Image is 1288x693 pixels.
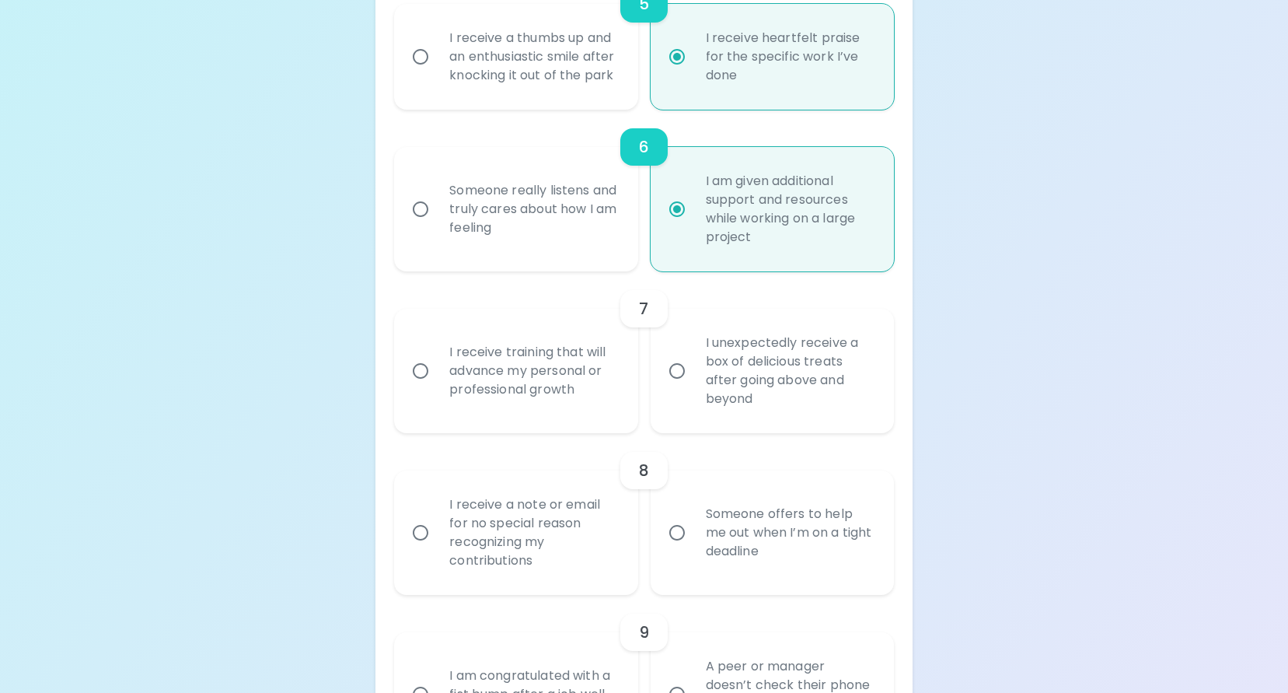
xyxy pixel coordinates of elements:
[693,10,885,103] div: I receive heartfelt praise for the specific work I’ve done
[639,296,648,321] h6: 7
[437,477,629,589] div: I receive a note or email for no special reason recognizing my contributions
[639,135,649,159] h6: 6
[394,110,893,271] div: choice-group-check
[639,458,649,483] h6: 8
[639,620,649,645] h6: 9
[693,153,885,265] div: I am given additional support and resources while working on a large project
[394,433,893,595] div: choice-group-check
[693,486,885,579] div: Someone offers to help me out when I’m on a tight deadline
[437,163,629,256] div: Someone really listens and truly cares about how I am feeling
[437,324,629,418] div: I receive training that will advance my personal or professional growth
[437,10,629,103] div: I receive a thumbs up and an enthusiastic smile after knocking it out of the park
[693,315,885,427] div: I unexpectedly receive a box of delicious treats after going above and beyond
[394,271,893,433] div: choice-group-check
